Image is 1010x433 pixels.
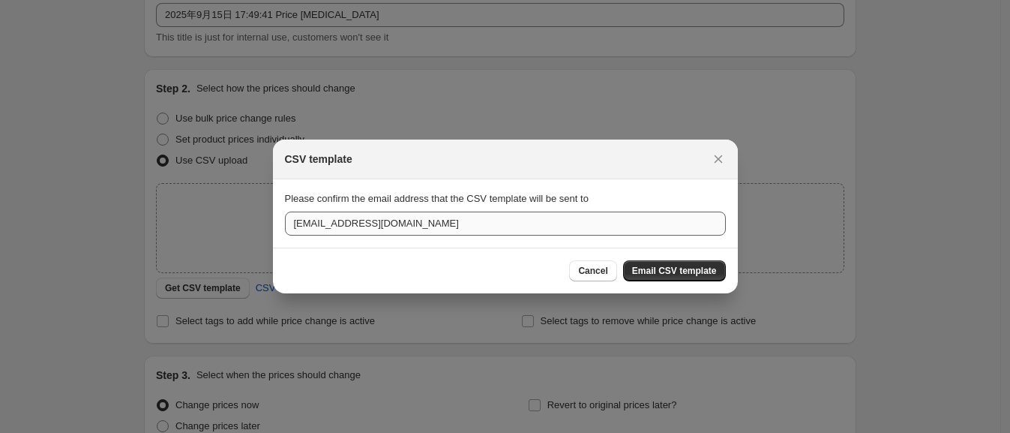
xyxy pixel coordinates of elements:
span: Please confirm the email address that the CSV template will be sent to [285,193,589,204]
button: Cancel [569,260,616,281]
h2: CSV template [285,152,352,167]
span: Email CSV template [632,265,717,277]
button: Email CSV template [623,260,726,281]
button: Close [708,149,729,170]
span: Cancel [578,265,607,277]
